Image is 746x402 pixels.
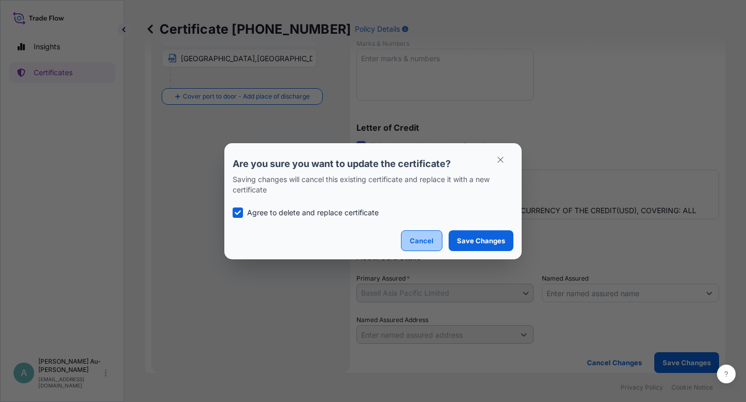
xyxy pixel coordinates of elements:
[410,235,434,246] p: Cancel
[233,158,513,170] p: Are you sure you want to update the certificate?
[401,230,442,251] button: Cancel
[457,235,505,246] p: Save Changes
[247,207,379,218] p: Agree to delete and replace certificate
[233,174,513,195] p: Saving changes will cancel this existing certificate and replace it with a new certificate
[449,230,513,251] button: Save Changes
